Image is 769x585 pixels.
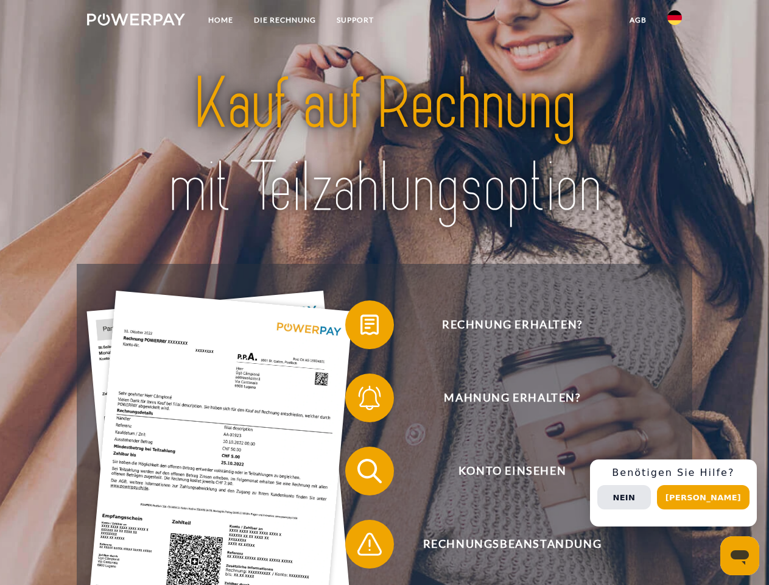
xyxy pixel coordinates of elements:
a: SUPPORT [326,9,384,31]
img: qb_search.svg [354,456,385,486]
button: Mahnung erhalten? [345,374,662,422]
button: Rechnung erhalten? [345,300,662,349]
button: Nein [597,485,651,509]
img: qb_bell.svg [354,383,385,413]
button: Konto einsehen [345,447,662,495]
img: qb_bill.svg [354,310,385,340]
button: Rechnungsbeanstandung [345,520,662,569]
img: logo-powerpay-white.svg [87,13,185,26]
span: Rechnung erhalten? [363,300,661,349]
img: title-powerpay_de.svg [116,58,653,233]
a: agb [619,9,657,31]
iframe: Schaltfläche zum Öffnen des Messaging-Fensters [720,536,759,575]
a: Home [198,9,244,31]
span: Mahnung erhalten? [363,374,661,422]
img: de [667,10,682,25]
div: Schnellhilfe [590,459,757,526]
button: [PERSON_NAME] [657,485,750,509]
span: Konto einsehen [363,447,661,495]
h3: Benötigen Sie Hilfe? [597,467,750,479]
img: qb_warning.svg [354,529,385,559]
span: Rechnungsbeanstandung [363,520,661,569]
a: DIE RECHNUNG [244,9,326,31]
